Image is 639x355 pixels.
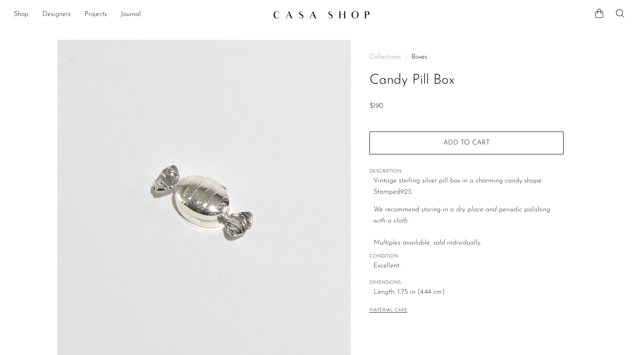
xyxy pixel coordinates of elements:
[370,253,564,261] span: CONDITION
[121,9,141,20] a: Journal
[443,139,490,146] span: Add to cart
[373,287,564,298] span: Length: 1.75 in (4.44 cm)
[14,7,266,22] nav: Desktop navigation
[14,7,266,22] ul: NEW HEADER MENU
[370,103,383,110] span: $190
[370,279,564,287] span: DIMENSIONS
[400,188,413,195] em: 925.
[370,53,401,60] span: Collections
[373,206,550,246] i: We recommend storing in a dry place and periodic polishing with a cloth. Multiples available, sol...
[85,9,107,20] a: Projects
[14,9,28,20] a: Shop
[42,9,71,20] a: Designers
[370,53,564,60] nav: Breadcrumbs
[373,176,564,198] p: Vintage sterling silver pill box in a charming candy shape. Stamped
[411,53,427,60] a: Boxes
[370,132,564,154] button: Add to cart
[370,168,564,176] span: DESCRIPTION
[370,308,407,314] button: MATERIAL CARE
[373,261,564,272] span: Excellent.
[370,69,564,91] h1: Candy Pill Box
